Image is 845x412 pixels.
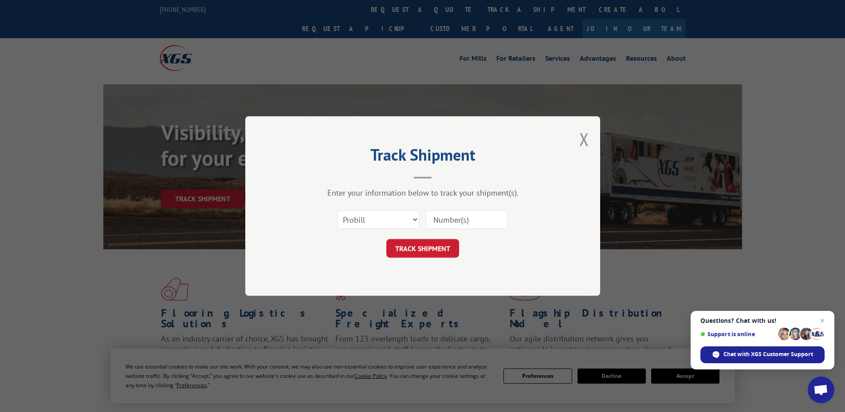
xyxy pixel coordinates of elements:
[808,377,834,403] a: Open chat
[579,127,589,151] button: Close modal
[723,350,813,358] span: Chat with XGS Customer Support
[426,210,507,229] input: Number(s)
[290,188,556,198] div: Enter your information below to track your shipment(s).
[290,149,556,165] h2: Track Shipment
[700,331,775,337] span: Support is online
[700,346,825,363] span: Chat with XGS Customer Support
[386,239,459,258] button: TRACK SHIPMENT
[700,317,825,324] span: Questions? Chat with us!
